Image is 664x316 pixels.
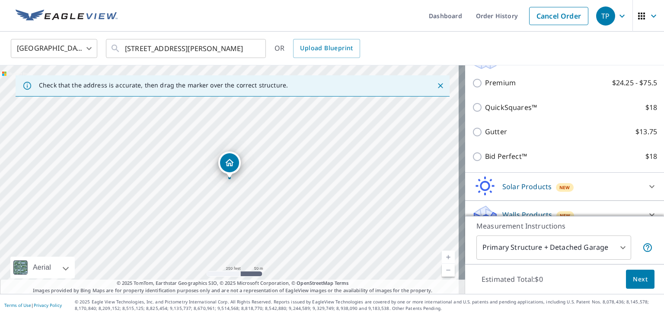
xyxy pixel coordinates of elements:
[30,257,54,278] div: Aerial
[560,212,571,219] span: New
[633,274,648,285] span: Next
[218,152,241,178] div: Dropped pin, building 1, Residential property, 2407 Fall Ct Anna, TX 75409
[125,36,248,61] input: Search by address or latitude-longitude
[293,39,360,58] a: Upload Blueprint
[335,280,349,286] a: Terms
[645,151,657,162] p: $18
[472,204,657,225] div: Walls ProductsNew
[485,126,507,137] p: Gutter
[612,77,657,88] p: $24.25 - $75.5
[485,102,537,113] p: QuickSquares™
[11,36,97,61] div: [GEOGRAPHIC_DATA]
[442,264,455,277] a: Current Level 17, Zoom Out
[39,81,288,89] p: Check that the address is accurate, then drag the marker over the correct structure.
[4,302,31,308] a: Terms of Use
[435,80,446,91] button: Close
[642,242,653,253] span: Your report will include the primary structure and a detached garage if one exists.
[476,235,631,260] div: Primary Structure + Detached Garage
[645,102,657,113] p: $18
[596,6,615,26] div: TP
[10,257,75,278] div: Aerial
[297,280,333,286] a: OpenStreetMap
[635,126,657,137] p: $13.75
[75,299,660,312] p: © 2025 Eagle View Technologies, Inc. and Pictometry International Corp. All Rights Reserved. Repo...
[485,77,516,88] p: Premium
[472,176,657,197] div: Solar ProductsNew
[442,251,455,264] a: Current Level 17, Zoom In
[275,39,360,58] div: OR
[117,280,349,287] span: © 2025 TomTom, Earthstar Geographics SIO, © 2025 Microsoft Corporation, ©
[485,151,527,162] p: Bid Perfect™
[559,184,570,191] span: New
[502,181,552,192] p: Solar Products
[4,303,62,308] p: |
[626,270,654,289] button: Next
[475,270,550,289] p: Estimated Total: $0
[16,10,118,23] img: EV Logo
[502,210,552,220] p: Walls Products
[529,7,588,25] a: Cancel Order
[300,43,353,54] span: Upload Blueprint
[34,302,62,308] a: Privacy Policy
[476,221,653,231] p: Measurement Instructions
